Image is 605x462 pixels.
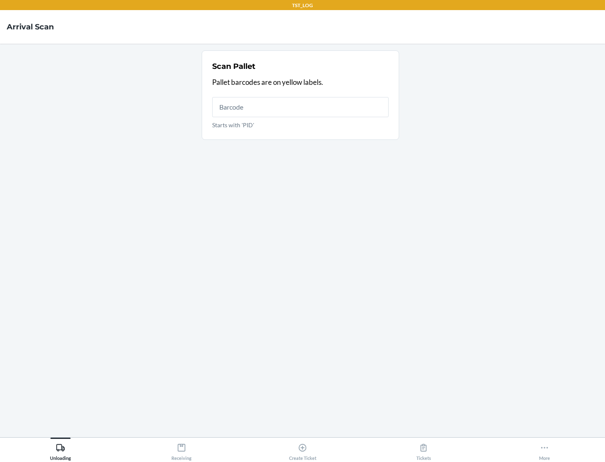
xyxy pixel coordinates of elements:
[539,440,550,461] div: More
[484,438,605,461] button: More
[7,21,54,32] h4: Arrival Scan
[289,440,316,461] div: Create Ticket
[171,440,192,461] div: Receiving
[242,438,363,461] button: Create Ticket
[292,2,313,9] p: TST_LOG
[212,121,389,129] p: Starts with 'PID'
[363,438,484,461] button: Tickets
[121,438,242,461] button: Receiving
[416,440,431,461] div: Tickets
[212,77,389,88] p: Pallet barcodes are on yellow labels.
[50,440,71,461] div: Unloading
[212,61,255,72] h2: Scan Pallet
[212,97,389,117] input: Starts with 'PID'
